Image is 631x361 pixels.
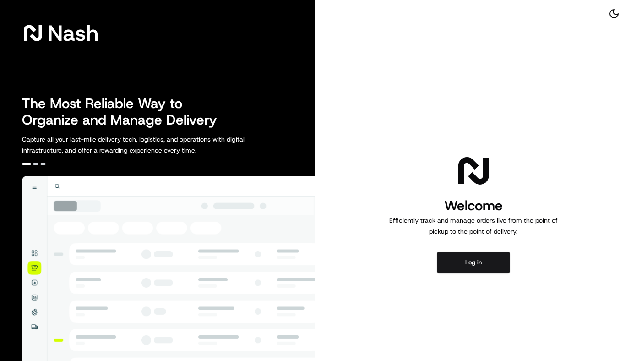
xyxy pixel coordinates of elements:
h2: The Most Reliable Way to Organize and Manage Delivery [22,95,227,128]
p: Capture all your last-mile delivery tech, logistics, and operations with digital infrastructure, ... [22,134,286,156]
h1: Welcome [386,197,561,215]
span: Nash [48,24,98,42]
button: Log in [437,252,510,273]
p: Efficiently track and manage orders live from the point of pickup to the point of delivery. [386,215,561,237]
